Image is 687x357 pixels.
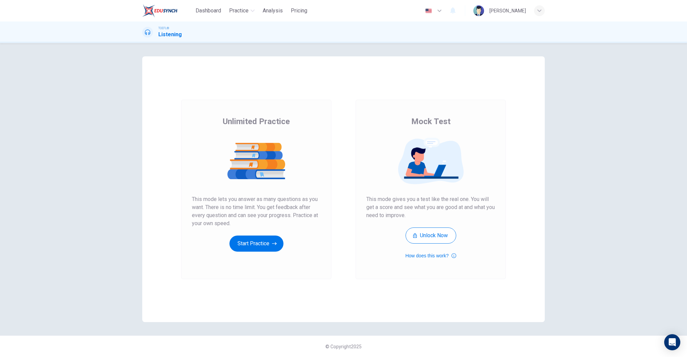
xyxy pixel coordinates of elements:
[406,227,456,244] button: Unlock Now
[325,344,362,349] span: © Copyright 2025
[489,7,526,15] div: [PERSON_NAME]
[226,5,257,17] button: Practice
[424,8,433,13] img: en
[405,252,456,260] button: How does this work?
[229,7,249,15] span: Practice
[229,236,283,252] button: Start Practice
[366,195,495,219] span: This mode gives you a test like the real one. You will get a score and see what you are good at a...
[288,5,310,17] button: Pricing
[158,26,169,31] span: TOEFL®
[260,5,285,17] button: Analysis
[664,334,680,350] div: Open Intercom Messenger
[223,116,290,127] span: Unlimited Practice
[192,195,321,227] span: This mode lets you answer as many questions as you want. There is no time limit. You get feedback...
[142,4,177,17] img: EduSynch logo
[291,7,307,15] span: Pricing
[158,31,182,39] h1: Listening
[193,5,224,17] button: Dashboard
[142,4,193,17] a: EduSynch logo
[411,116,451,127] span: Mock Test
[473,5,484,16] img: Profile picture
[196,7,221,15] span: Dashboard
[263,7,283,15] span: Analysis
